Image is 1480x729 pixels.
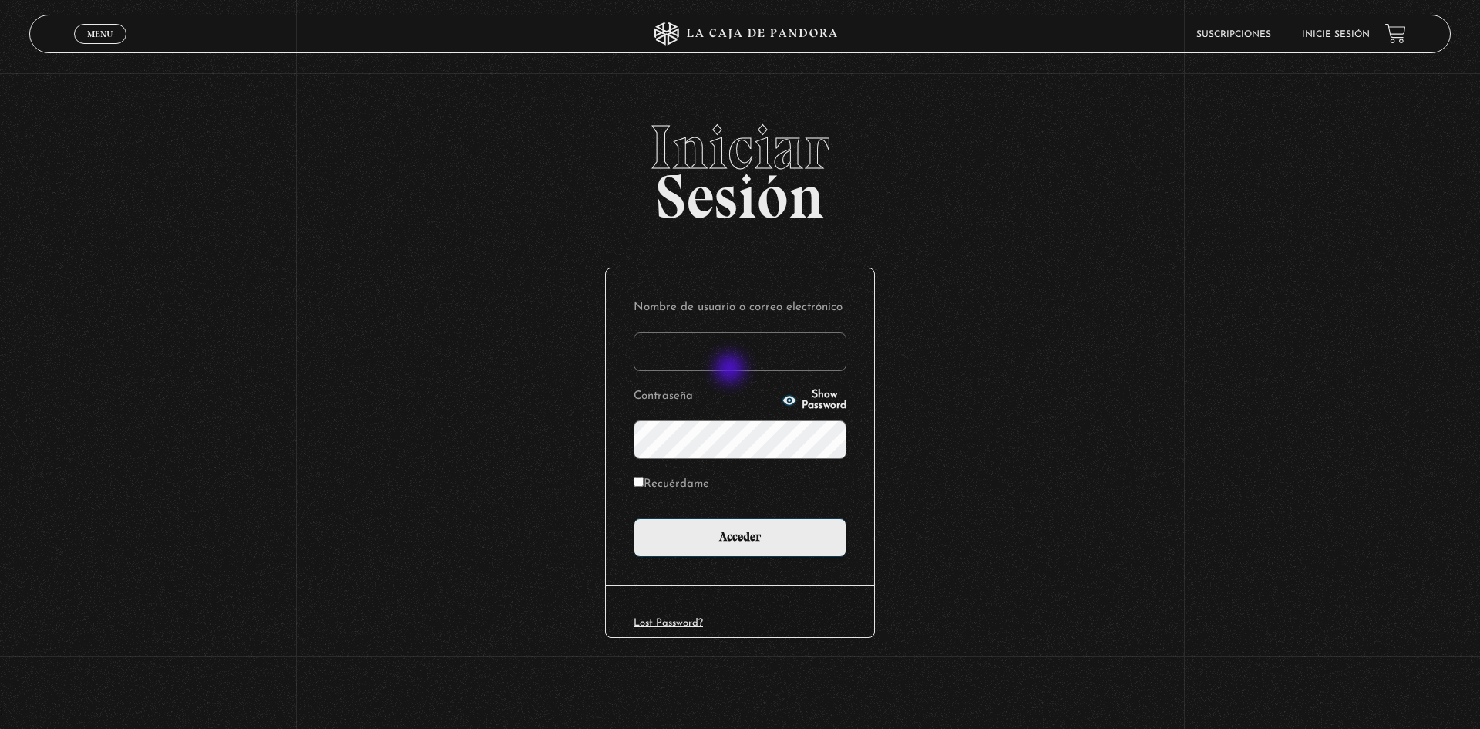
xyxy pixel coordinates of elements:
[634,618,703,628] a: Lost Password?
[1385,23,1406,44] a: View your shopping cart
[87,29,113,39] span: Menu
[82,42,119,53] span: Cerrar
[634,477,644,487] input: Recuérdame
[634,296,846,320] label: Nombre de usuario o correo electrónico
[1196,30,1271,39] a: Suscripciones
[802,390,846,411] span: Show Password
[29,116,1450,178] span: Iniciar
[634,385,777,409] label: Contraseña
[782,390,846,411] button: Show Password
[1302,30,1370,39] a: Inicie sesión
[634,473,709,497] label: Recuérdame
[634,518,846,557] input: Acceder
[29,116,1450,215] h2: Sesión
